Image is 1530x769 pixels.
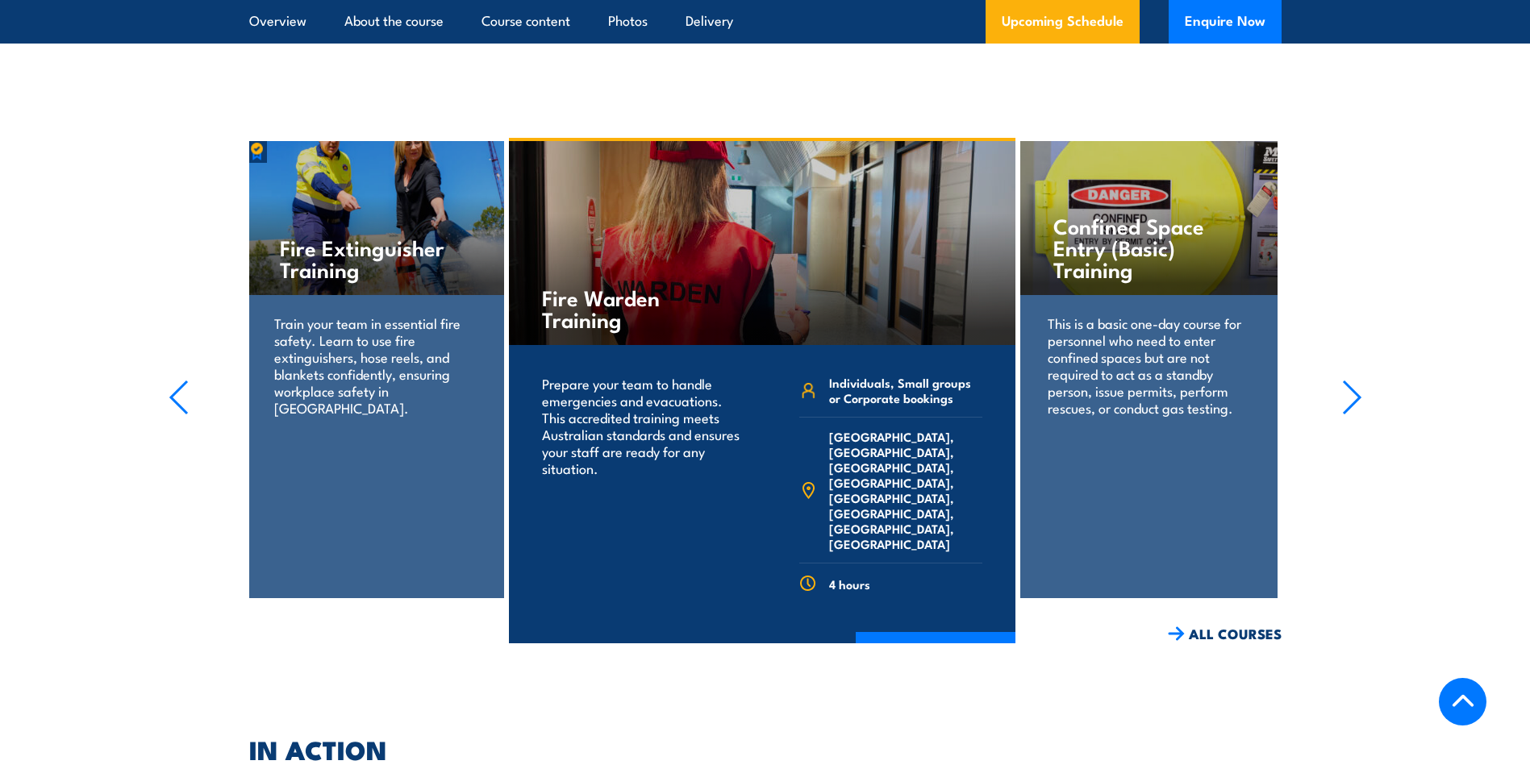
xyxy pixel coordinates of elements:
[829,375,982,405] span: Individuals, Small groups or Corporate bookings
[1168,625,1282,643] a: ALL COURSES
[1048,314,1250,416] p: This is a basic one-day course for personnel who need to enter confined spaces but are not requir...
[542,375,741,476] p: Prepare your team to handle emergencies and evacuations. This accredited training meets Australia...
[249,738,1282,760] h2: IN ACTION
[280,236,471,280] h4: Fire Extinguisher Training
[856,632,1015,674] a: COURSE DETAILS
[829,576,870,592] span: 4 hours
[829,429,982,551] span: [GEOGRAPHIC_DATA], [GEOGRAPHIC_DATA], [GEOGRAPHIC_DATA], [GEOGRAPHIC_DATA], [GEOGRAPHIC_DATA], [G...
[542,286,732,330] h4: Fire Warden Training
[274,314,477,416] p: Train your team in essential fire safety. Learn to use fire extinguishers, hose reels, and blanke...
[1053,214,1244,280] h4: Confined Space Entry (Basic) Training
